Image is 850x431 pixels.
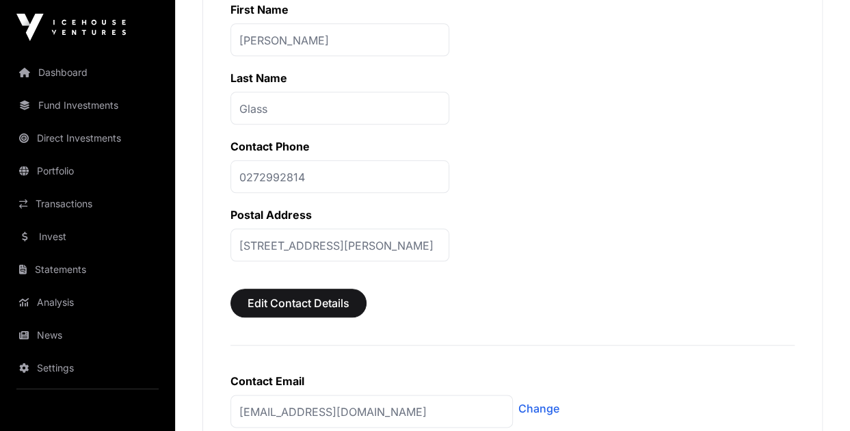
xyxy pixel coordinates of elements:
a: Direct Investments [11,123,164,153]
a: Fund Investments [11,90,164,120]
a: Analysis [11,287,164,317]
label: Contact Phone [230,140,310,153]
span: Edit Contact Details [248,295,349,311]
p: [PERSON_NAME] [230,23,449,56]
a: Statements [11,254,164,285]
iframe: Chat Widget [782,365,850,431]
a: Dashboard [11,57,164,88]
label: Contact Email [230,374,304,388]
p: Glass [230,92,449,125]
a: Settings [11,353,164,383]
a: Portfolio [11,156,164,186]
p: 0272992814 [230,160,449,193]
a: Transactions [11,189,164,219]
p: [STREET_ADDRESS][PERSON_NAME] [230,228,449,261]
a: Invest [11,222,164,252]
label: Postal Address [230,208,312,222]
button: Edit Contact Details [230,289,367,317]
img: Icehouse Ventures Logo [16,14,126,41]
label: Last Name [230,71,287,85]
label: First Name [230,3,289,16]
a: News [11,320,164,350]
p: [EMAIL_ADDRESS][DOMAIN_NAME] [230,395,513,428]
a: Change [518,400,559,417]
